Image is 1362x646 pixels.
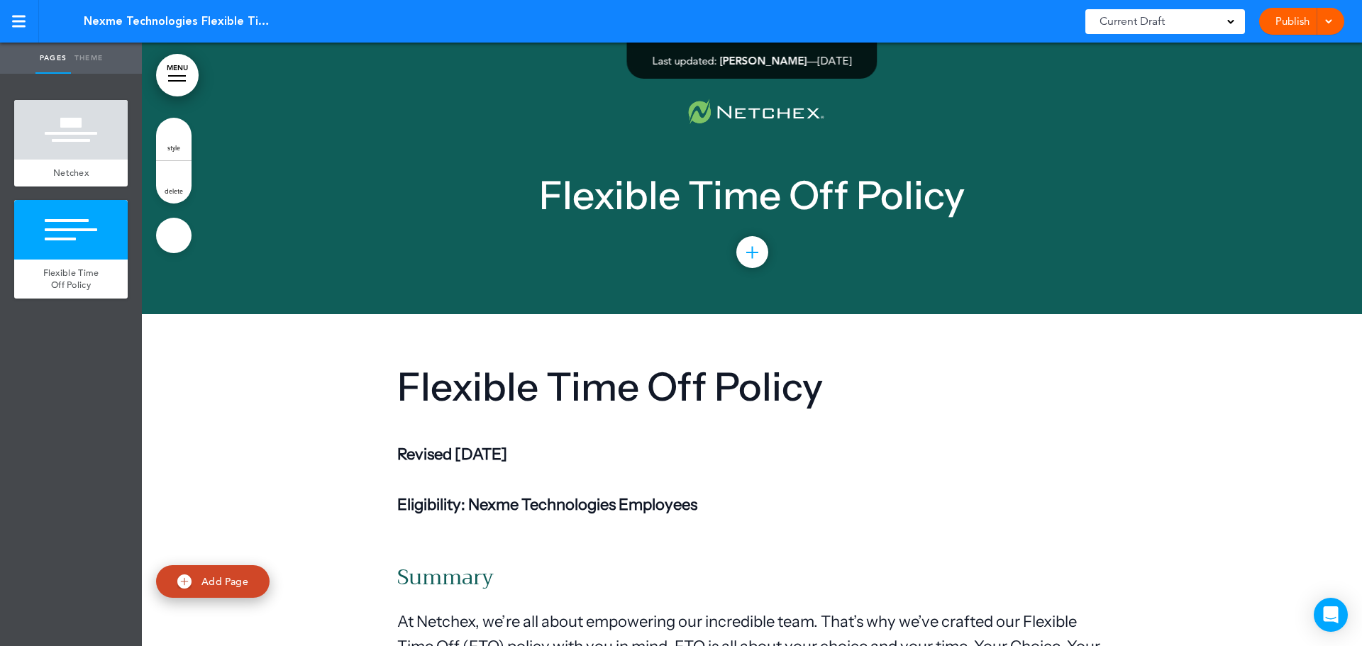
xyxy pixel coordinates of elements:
strong: Revised [DATE] [397,445,507,464]
span: delete [165,186,183,195]
a: delete [156,161,192,204]
a: Theme [71,43,106,74]
div: Open Intercom Messenger [1314,598,1348,632]
a: Netchex [14,160,128,186]
span: Flexible Time Off Policy [43,267,99,291]
a: Pages [35,43,71,74]
strong: Eligibility: Nexme Technologies Employees [397,495,697,514]
a: MENU [156,54,199,96]
span: [PERSON_NAME] [720,54,807,67]
a: style [156,118,192,160]
a: Publish [1270,8,1314,35]
span: style [167,143,180,152]
span: Nexme Technologies Flexible Time Off Policy [84,13,275,29]
a: Flexible Time Off Policy [14,260,128,299]
h6: Summary [397,567,1107,588]
span: [DATE] [818,54,852,67]
span: Netchex [53,167,89,179]
span: Last updated: [653,54,717,67]
span: Current Draft [1100,11,1165,31]
span: Add Page [201,575,248,588]
img: 1741158319960-2Asset1.svg [676,96,828,133]
a: Add Page [156,565,270,598]
h1: Flexible Time Off Policy [397,367,1107,406]
img: add.svg [177,574,192,589]
span: Flexible Time Off Policy [539,172,965,219]
div: — [653,55,852,66]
